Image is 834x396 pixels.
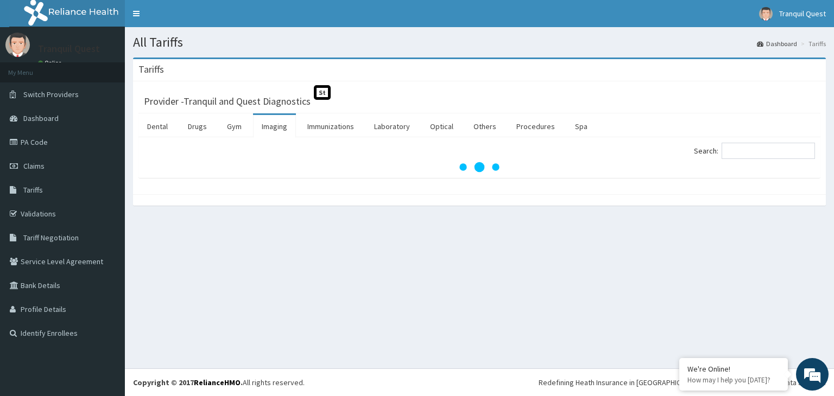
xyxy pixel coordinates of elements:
[458,145,501,189] svg: audio-loading
[23,185,43,195] span: Tariffs
[779,9,826,18] span: Tranquil Quest
[23,161,45,171] span: Claims
[38,44,100,54] p: Tranquil Quest
[179,115,216,138] a: Drugs
[314,85,331,100] span: St
[194,378,241,387] a: RelianceHMO
[38,59,64,67] a: Online
[365,115,419,138] a: Laboratory
[757,39,797,48] a: Dashboard
[5,33,30,57] img: User Image
[798,39,826,48] li: Tariffs
[23,233,79,242] span: Tariff Negotiation
[508,115,564,138] a: Procedures
[253,115,296,138] a: Imaging
[465,115,505,138] a: Others
[133,378,243,387] strong: Copyright © 2017 .
[23,113,59,123] span: Dashboard
[299,115,363,138] a: Immunizations
[539,377,826,388] div: Redefining Heath Insurance in [GEOGRAPHIC_DATA] using Telemedicine and Data Science!
[125,368,834,396] footer: All rights reserved.
[421,115,462,138] a: Optical
[566,115,596,138] a: Spa
[138,65,164,74] h3: Tariffs
[722,143,815,159] input: Search:
[138,115,176,138] a: Dental
[759,7,773,21] img: User Image
[144,97,311,106] h3: Provider - Tranquil and Quest Diagnostics
[23,90,79,99] span: Switch Providers
[694,143,815,159] label: Search:
[687,375,780,385] p: How may I help you today?
[687,364,780,374] div: We're Online!
[218,115,250,138] a: Gym
[133,35,826,49] h1: All Tariffs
